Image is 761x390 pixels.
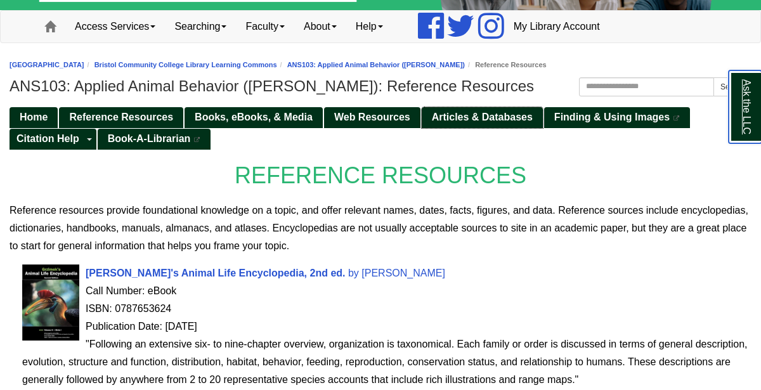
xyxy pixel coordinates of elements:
[287,61,465,68] a: ANS103: Applied Animal Behavior ([PERSON_NAME])
[22,282,751,300] div: Call Number: eBook
[348,268,359,278] span: by
[10,202,751,255] p: Reference resources provide foundational knowledge on a topic, and offer relevant names, dates, f...
[334,112,410,122] span: Web Resources
[294,11,346,42] a: About
[185,107,323,128] a: Books, eBooks, & Media
[713,77,751,96] button: Search
[465,59,547,71] li: Reference Resources
[10,61,84,68] a: [GEOGRAPHIC_DATA]
[324,107,420,128] a: Web Resources
[59,107,183,128] a: Reference Resources
[195,112,313,122] span: Books, eBooks, & Media
[69,112,173,122] span: Reference Resources
[10,59,751,71] nav: breadcrumb
[422,107,543,128] a: Articles & Databases
[98,129,211,150] a: Book-A-Librarian
[16,133,79,144] span: Citation Help
[22,318,751,335] div: Publication Date: [DATE]
[108,133,191,144] span: Book-A-Librarian
[193,137,201,143] i: This link opens in a new window
[94,61,277,68] a: Bristol Community College Library Learning Commons
[235,162,526,188] span: REFERENCE RESOURCES
[22,300,751,318] div: ISBN: 0787653624
[20,112,48,122] span: Home
[432,112,533,122] span: Articles & Databases
[86,268,346,278] span: [PERSON_NAME]'s Animal Life Encyclopedia, 2nd ed.
[165,11,236,42] a: Searching
[22,335,751,389] div: "Following an extensive six- to nine-chapter overview, organization is taxonomical. Each family o...
[361,268,445,278] span: [PERSON_NAME]
[10,129,83,150] a: Citation Help
[65,11,165,42] a: Access Services
[554,112,670,122] span: Finding & Using Images
[10,106,751,149] div: Guide Pages
[346,11,393,42] a: Help
[236,11,294,42] a: Faculty
[504,11,609,42] a: My Library Account
[86,268,445,278] a: [PERSON_NAME]'s Animal Life Encyclopedia, 2nd ed. by [PERSON_NAME]
[544,107,690,128] a: Finding & Using Images
[10,107,58,128] a: Home
[10,77,751,95] h1: ANS103: Applied Animal Behavior ([PERSON_NAME]): Reference Resources
[673,115,680,121] i: This link opens in a new window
